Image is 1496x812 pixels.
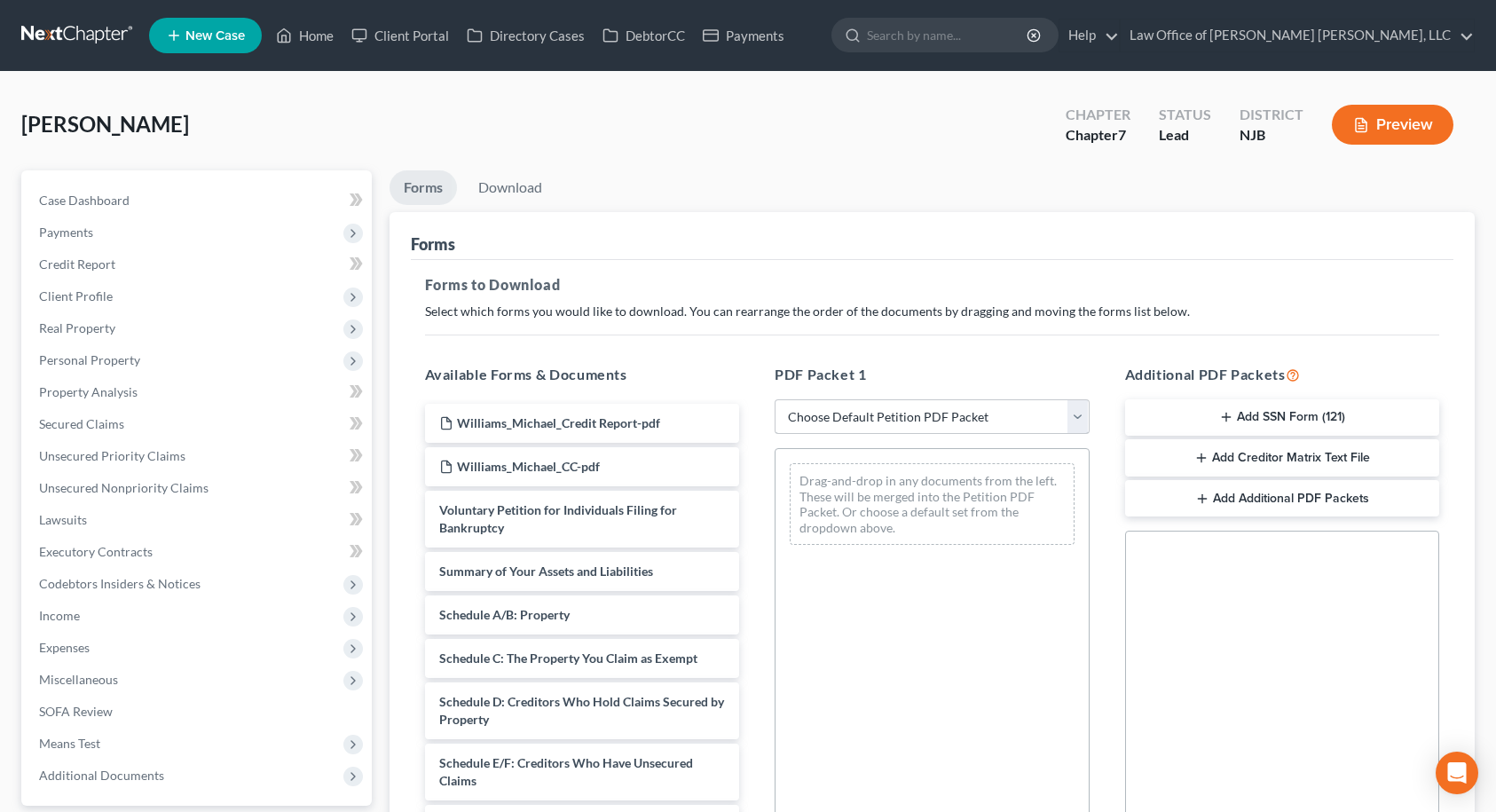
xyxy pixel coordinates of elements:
div: Forms [411,233,455,255]
a: Credit Report [25,248,372,280]
span: Credit Report [39,256,115,272]
span: Case Dashboard [39,193,130,208]
span: Unsecured Priority Claims [39,448,185,463]
a: Unsecured Nonpriority Claims [25,472,372,504]
div: District [1240,105,1303,125]
a: Payments [694,20,793,51]
button: Preview [1332,105,1453,145]
span: Summary of Your Assets and Liabilities [439,564,653,579]
p: Select which forms you would like to download. You can rearrange the order of the documents by dr... [425,303,1440,320]
button: Add Additional PDF Packets [1125,480,1440,517]
span: Williams_Michael_CC-pdf [457,459,600,474]
span: [PERSON_NAME] [21,111,189,137]
div: Status [1159,105,1211,125]
a: Lawsuits [25,504,372,536]
span: Means Test [39,736,100,751]
span: Schedule A/B: Property [439,607,570,622]
a: Executory Contracts [25,536,372,568]
span: Income [39,608,80,623]
h5: Available Forms & Documents [425,364,740,385]
a: Property Analysis [25,376,372,408]
span: Secured Claims [39,416,124,431]
span: Client Profile [39,288,113,304]
div: Chapter [1066,105,1130,125]
div: Lead [1159,125,1211,146]
a: Secured Claims [25,408,372,440]
span: SOFA Review [39,704,113,719]
span: Lawsuits [39,512,87,527]
span: Executory Contracts [39,544,153,559]
span: Expenses [39,640,90,655]
a: Law Office of [PERSON_NAME] [PERSON_NAME], LLC [1121,20,1474,51]
input: Search by name... [867,19,1029,51]
span: Schedule E/F: Creditors Who Have Unsecured Claims [439,755,693,788]
a: Client Portal [343,20,458,51]
h5: Forms to Download [425,274,1440,296]
span: 7 [1118,126,1126,143]
span: Personal Property [39,352,140,367]
a: Unsecured Priority Claims [25,440,372,472]
a: Forms [390,170,457,205]
span: Williams_Michael_Credit Report-pdf [457,415,660,430]
a: Download [464,170,556,205]
span: Real Property [39,320,115,335]
span: Schedule C: The Property You Claim as Exempt [439,650,697,666]
span: Codebtors Insiders & Notices [39,576,201,591]
span: Unsecured Nonpriority Claims [39,480,209,495]
span: Miscellaneous [39,672,118,687]
a: Directory Cases [458,20,594,51]
div: Drag-and-drop in any documents from the left. These will be merged into the Petition PDF Packet. ... [790,463,1075,545]
button: Add Creditor Matrix Text File [1125,439,1440,477]
span: Property Analysis [39,384,138,399]
span: Additional Documents [39,768,164,783]
span: Schedule D: Creditors Who Hold Claims Secured by Property [439,694,724,727]
h5: Additional PDF Packets [1125,364,1440,385]
span: Voluntary Petition for Individuals Filing for Bankruptcy [439,502,677,535]
span: New Case [185,29,245,43]
a: Case Dashboard [25,185,372,217]
span: Payments [39,225,93,240]
a: SOFA Review [25,696,372,728]
h5: PDF Packet 1 [775,364,1090,385]
a: Home [267,20,343,51]
div: Chapter [1066,125,1130,146]
a: Help [1059,20,1119,51]
a: DebtorCC [594,20,694,51]
button: Add SSN Form (121) [1125,399,1440,437]
div: Open Intercom Messenger [1436,752,1478,794]
div: NJB [1240,125,1303,146]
